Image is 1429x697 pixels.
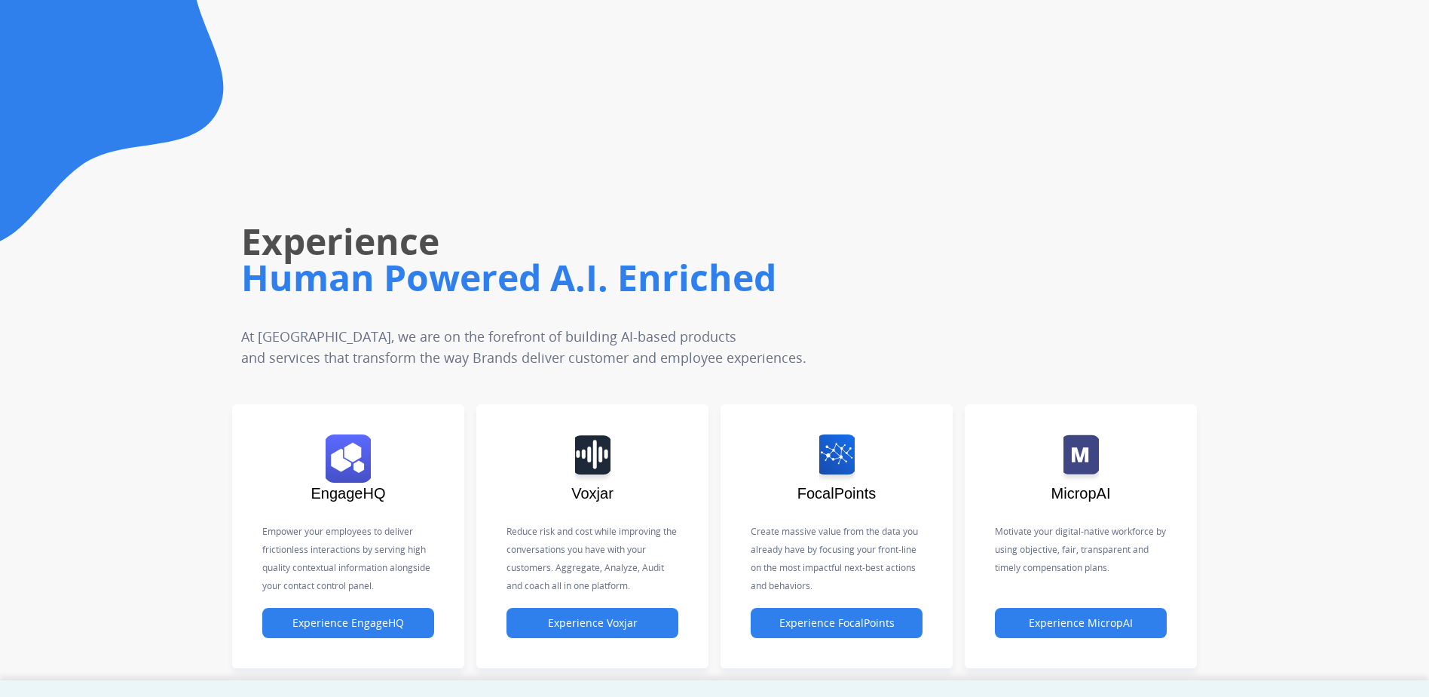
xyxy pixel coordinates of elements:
button: Experience MicropAI [995,608,1167,638]
p: Motivate your digital-native workforce by using objective, fair, transparent and timely compensat... [995,523,1167,577]
a: Experience MicropAI [995,617,1167,630]
h1: Experience [241,217,1009,266]
img: logo [819,434,855,483]
span: MicropAI [1051,485,1111,502]
span: EngageHQ [311,485,386,502]
img: logo [326,434,371,483]
p: Create massive value from the data you already have by focusing your front-line on the most impac... [751,523,923,595]
button: Experience Voxjar [506,608,678,638]
button: Experience FocalPoints [751,608,923,638]
p: At [GEOGRAPHIC_DATA], we are on the forefront of building AI-based products and services that tra... [241,326,913,368]
h1: Human Powered A.I. Enriched [241,253,1009,302]
p: Empower your employees to deliver frictionless interactions by serving high quality contextual in... [262,523,434,595]
p: Reduce risk and cost while improving the conversations you have with your customers. Aggregate, A... [506,523,678,595]
a: Experience FocalPoints [751,617,923,630]
img: logo [1063,434,1099,483]
span: FocalPoints [797,485,877,502]
img: logo [575,434,610,483]
button: Experience EngageHQ [262,608,434,638]
span: Voxjar [571,485,614,502]
a: Experience Voxjar [506,617,678,630]
a: Experience EngageHQ [262,617,434,630]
